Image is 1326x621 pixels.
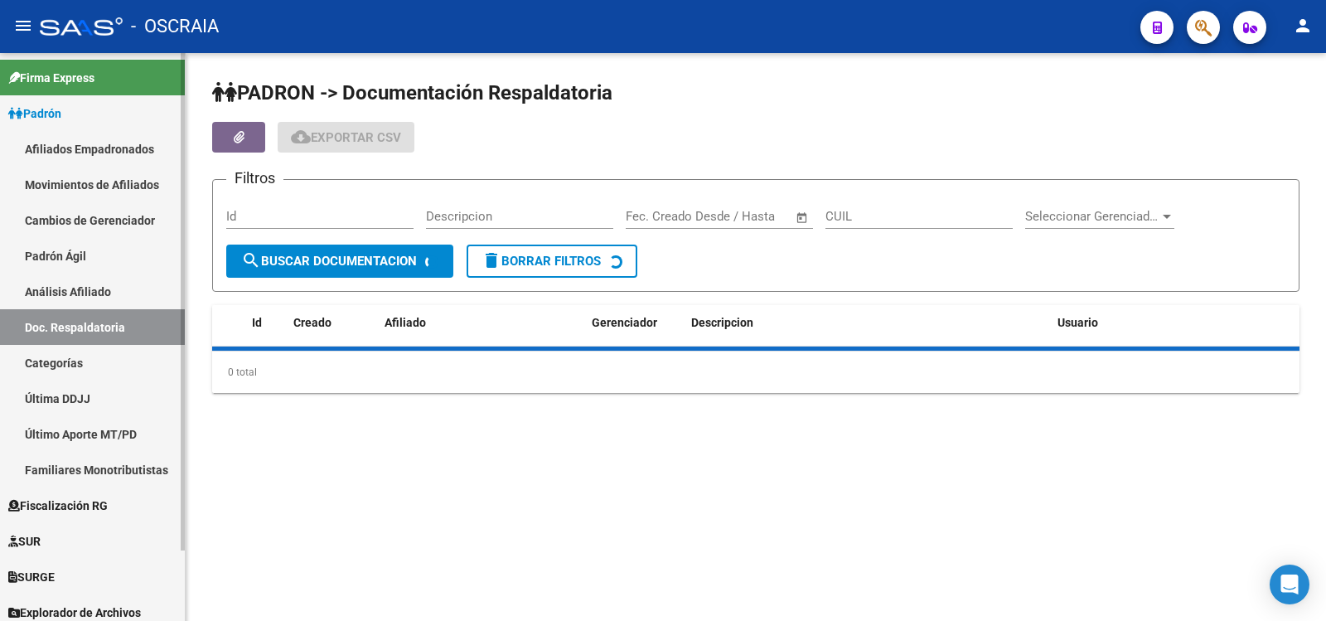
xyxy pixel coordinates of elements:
span: SURGE [8,568,55,586]
div: 0 total [212,352,1299,393]
span: Padrón [8,104,61,123]
mat-icon: delete [482,250,501,270]
button: Open calendar [793,208,812,227]
span: Usuario [1057,316,1098,329]
datatable-header-cell: Afiliado [378,305,585,341]
button: Borrar Filtros [467,245,637,278]
datatable-header-cell: Gerenciador [585,305,685,341]
span: Buscar Documentacion [241,254,417,269]
span: Firma Express [8,69,94,87]
span: PADRON -> Documentación Respaldatoria [212,81,612,104]
h3: Filtros [226,167,283,190]
mat-icon: cloud_download [291,127,311,147]
button: Exportar CSV [278,122,414,153]
mat-icon: person [1293,16,1313,36]
datatable-header-cell: Id [245,305,287,341]
span: Borrar Filtros [482,254,601,269]
span: Creado [293,316,331,329]
mat-icon: menu [13,16,33,36]
span: Seleccionar Gerenciador [1025,209,1159,224]
input: Start date [626,209,680,224]
mat-icon: search [241,250,261,270]
span: Afiliado [385,316,426,329]
span: Id [252,316,262,329]
div: Open Intercom Messenger [1270,565,1309,604]
span: - OSCRAIA [131,8,219,45]
datatable-header-cell: Usuario [1051,305,1299,341]
input: End date [694,209,775,224]
span: Gerenciador [592,316,657,329]
span: SUR [8,532,41,551]
span: Descripcion [691,316,753,329]
button: Buscar Documentacion [226,245,453,278]
datatable-header-cell: Creado [287,305,378,341]
span: Fiscalización RG [8,497,108,515]
datatable-header-cell: Descripcion [685,305,1051,341]
span: Exportar CSV [291,130,401,145]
